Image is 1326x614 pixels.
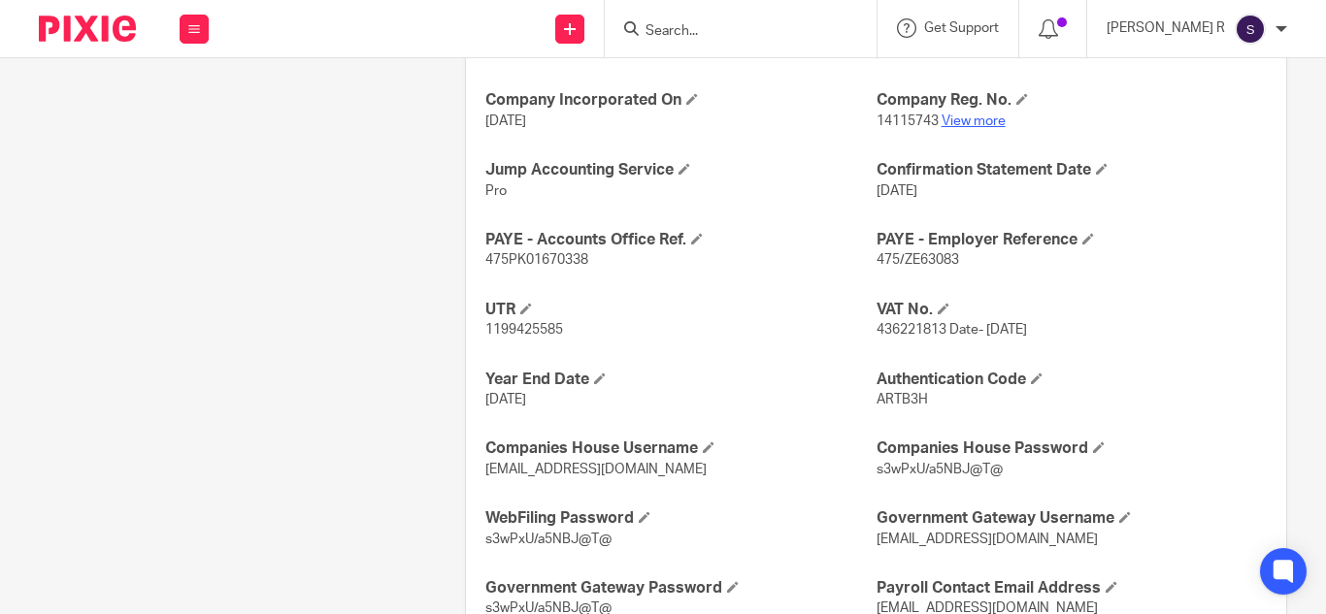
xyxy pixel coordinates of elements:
[485,114,526,128] span: [DATE]
[877,508,1267,529] h4: Government Gateway Username
[877,370,1267,390] h4: Authentication Code
[877,533,1098,546] span: [EMAIL_ADDRESS][DOMAIN_NAME]
[485,463,707,476] span: [EMAIL_ADDRESS][DOMAIN_NAME]
[877,300,1267,320] h4: VAT No.
[485,533,612,546] span: s3wPxU/a5NBJ@T@
[877,90,1267,111] h4: Company Reg. No.
[485,253,588,267] span: 475PK01670338
[877,393,928,406] span: ARTB3H
[485,160,876,180] h4: Jump Accounting Service
[877,463,1003,476] span: s3wPxU/a5NBJ@T@
[877,230,1267,250] h4: PAYE - Employer Reference
[485,184,507,198] span: Pro
[644,23,818,41] input: Search
[485,230,876,250] h4: PAYE - Accounts Office Ref.
[485,438,876,459] h4: Companies House Username
[485,90,876,111] h4: Company Incorporated On
[877,114,939,128] span: 14115743
[1235,14,1266,45] img: svg%3E
[942,114,1006,128] a: View more
[485,578,876,598] h4: Government Gateway Password
[485,300,876,320] h4: UTR
[877,578,1267,598] h4: Payroll Contact Email Address
[1107,18,1225,38] p: [PERSON_NAME] R
[877,323,1027,337] span: 436221813 Date- [DATE]
[924,21,999,35] span: Get Support
[485,393,526,406] span: [DATE]
[877,184,917,198] span: [DATE]
[877,253,959,267] span: 475/ZE63083
[877,160,1267,180] h4: Confirmation Statement Date
[485,323,563,337] span: 1199425585
[877,438,1267,459] h4: Companies House Password
[485,370,876,390] h4: Year End Date
[485,508,876,529] h4: WebFiling Password
[39,16,136,42] img: Pixie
